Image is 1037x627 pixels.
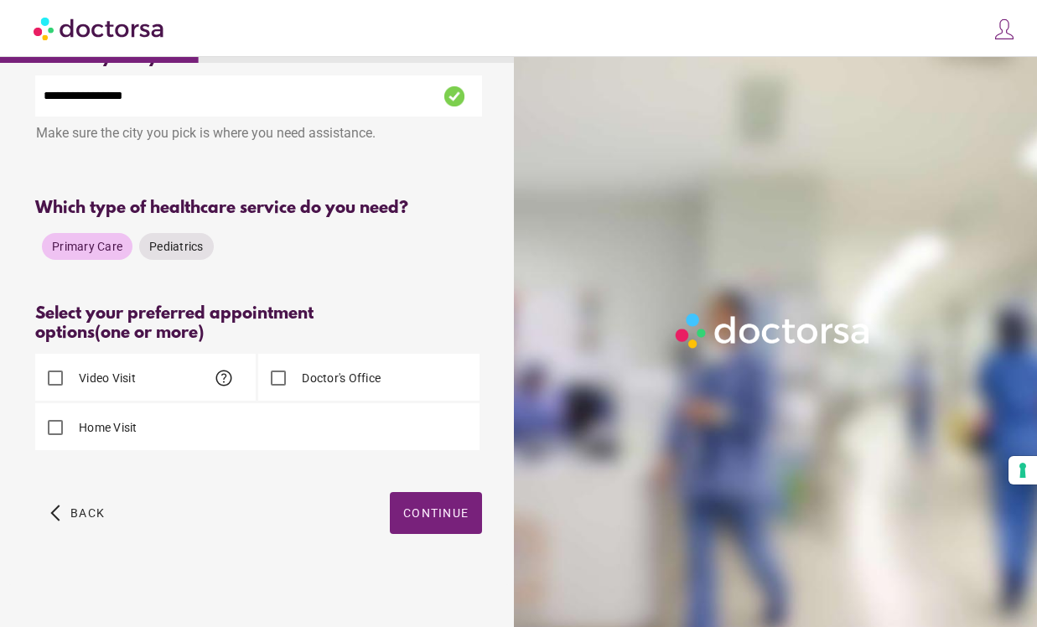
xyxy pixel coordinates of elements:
span: help [214,368,234,388]
span: Primary Care [52,240,122,253]
img: icons8-customer-100.png [993,18,1016,41]
span: (one or more) [95,324,204,343]
span: Back [70,506,105,520]
button: Continue [390,492,482,534]
div: Which type of healthcare service do you need? [35,199,482,218]
span: Pediatrics [149,240,204,253]
label: Doctor's Office [298,370,381,386]
img: Logo-Doctorsa-trans-White-partial-flat.png [670,308,877,354]
label: Video Visit [75,370,136,386]
button: arrow_back_ios Back [44,492,111,534]
div: Make sure the city you pick is where you need assistance. [35,117,482,153]
div: Select your preferred appointment options [35,304,482,343]
img: Doctorsa.com [34,9,166,47]
label: Home Visit [75,419,137,436]
button: Your consent preferences for tracking technologies [1008,456,1037,484]
span: Continue [403,506,469,520]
